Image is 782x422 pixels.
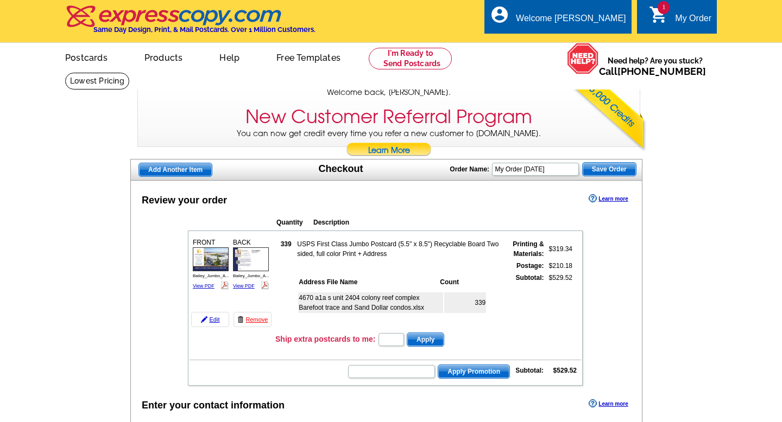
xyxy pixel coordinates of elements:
strong: 339 [281,240,292,248]
td: $529.52 [546,272,573,329]
a: Products [127,44,200,69]
button: Apply Promotion [438,365,510,379]
a: Postcards [48,44,125,69]
strong: $529.52 [553,367,577,374]
a: View PDF [233,283,255,289]
strong: Subtotal: [516,274,544,282]
button: Apply [407,333,444,347]
a: Add Another Item [138,163,212,177]
img: pdf_logo.png [261,281,269,289]
a: View PDF [193,283,215,289]
h1: Checkout [319,163,363,175]
span: Need help? Are you stuck? [599,55,711,77]
span: Bailey_Jumbo_A... [193,273,229,278]
th: Address File Name [298,277,438,287]
h3: New Customer Referral Program [245,106,532,128]
a: Edit [191,312,229,327]
a: Remove [234,312,272,327]
span: Apply [407,333,444,346]
div: FRONT [191,236,230,292]
img: pdf_logo.png [220,281,229,289]
a: Learn more [589,399,628,408]
td: $319.34 [546,239,573,259]
th: Quantity [276,217,312,228]
a: Help [202,44,257,69]
th: Count [439,277,486,287]
a: [PHONE_NUMBER] [617,66,706,77]
a: Learn More [346,143,432,159]
div: Welcome [PERSON_NAME] [516,14,626,29]
td: $210.18 [546,260,573,271]
span: Add Another Item [139,163,212,176]
i: shopping_cart [649,5,669,24]
strong: Order Name: [450,165,489,173]
strong: Subtotal: [515,367,544,374]
span: Call [599,66,706,77]
img: small-thumb.jpg [233,247,269,271]
td: 4670 a1a s unit 2404 colony reef complex Barefoot trace and Sand Dollar condos.xlsx [298,292,443,313]
th: Description [313,217,512,228]
div: My Order [675,14,711,29]
strong: Postage: [516,262,544,270]
span: Welcome back, [PERSON_NAME]. [327,87,451,98]
button: Save Order [582,162,636,176]
p: You can now get credit every time you refer a new customer to [DOMAIN_NAME]. [138,128,640,159]
span: Bailey_Jumbo_A... [233,273,269,278]
div: Enter your contact information [142,398,285,413]
td: 339 [444,292,486,313]
h3: Ship extra postcards to me: [275,334,375,344]
h4: Same Day Design, Print, & Mail Postcards. Over 1 Million Customers. [93,25,316,34]
img: help [567,43,599,74]
a: Learn more [589,194,628,203]
span: Apply Promotion [438,365,509,378]
div: BACK [231,236,270,292]
strong: Printing & Materials: [513,240,544,258]
img: trashcan-icon.gif [237,316,244,323]
img: pencil-icon.gif [201,316,207,323]
i: account_circle [490,5,509,24]
img: small-thumb.jpg [193,247,229,271]
a: 1 shopping_cart My Order [649,12,711,25]
div: Review your order [142,193,227,208]
span: Save Order [583,163,636,176]
a: Same Day Design, Print, & Mail Postcards. Over 1 Million Customers. [65,13,316,34]
td: USPS First Class Jumbo Postcard (5.5" x 8.5") Recyclable Board Two sided, full color Print + Address [297,239,501,259]
a: Free Templates [259,44,358,69]
span: 1 [658,1,670,14]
